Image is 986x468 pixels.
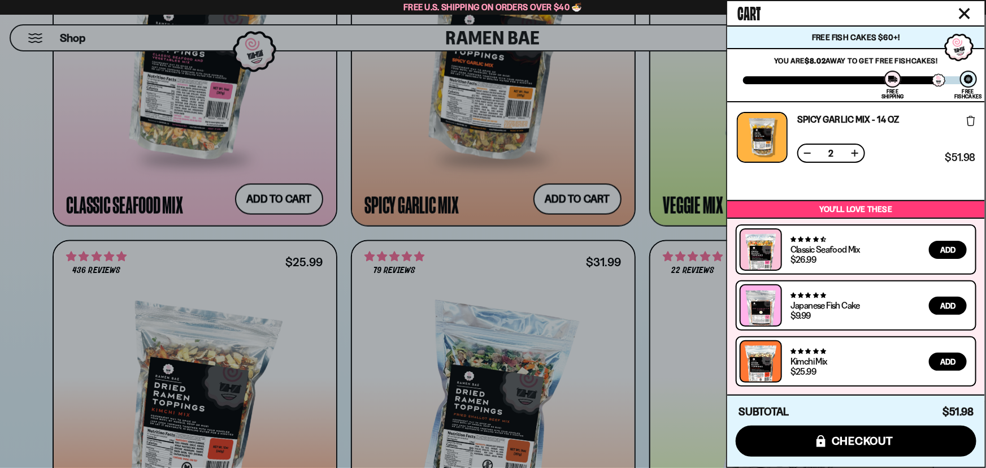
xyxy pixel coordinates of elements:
span: $51.98 [942,405,974,418]
a: Japanese Fish Cake [790,300,860,311]
strong: $8.02 [805,56,826,65]
span: checkout [832,435,893,447]
span: Add [940,358,955,366]
a: Kimchi Mix [790,356,827,367]
span: 2 [822,149,840,158]
div: Free Shipping [881,89,904,99]
span: Free Fish Cakes $60+! [812,32,900,42]
h4: Subtotal [739,406,789,418]
a: Classic Seafood Mix [790,244,860,255]
p: You’ll love these [730,204,982,215]
span: Add [940,246,955,254]
span: Free U.S. Shipping on Orders over $40 🍜 [403,2,583,12]
div: Free Fishcakes [954,89,982,99]
button: checkout [736,426,976,457]
p: You are away to get Free Fishcakes! [743,56,969,65]
button: Add [929,297,967,315]
a: Spicy Garlic Mix - 14 oz [797,115,899,124]
span: $51.98 [945,153,975,163]
span: Add [940,302,955,310]
span: 4.77 stars [790,292,826,299]
span: 4.68 stars [790,236,826,243]
button: Add [929,353,967,371]
span: 4.76 stars [790,348,826,355]
div: $26.99 [790,255,816,264]
div: $9.99 [790,311,811,320]
button: Close cart [956,5,973,22]
span: Cart [737,1,761,23]
div: $25.99 [790,367,816,376]
button: Add [929,241,967,259]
